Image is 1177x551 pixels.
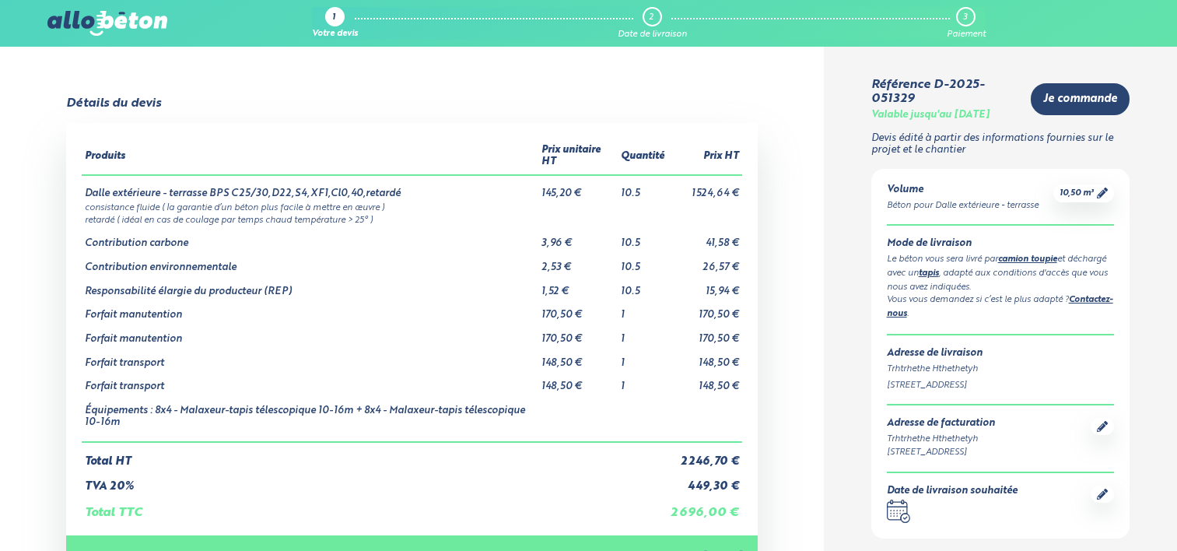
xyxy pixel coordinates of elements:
[47,11,167,36] img: allobéton
[82,212,743,226] td: retardé ( idéal en cas de coulage par temps chaud température > 25° )
[538,297,618,321] td: 170,50 €
[919,269,939,278] a: tapis
[538,274,618,298] td: 1,52 €
[667,274,742,298] td: 15,94 €
[887,418,995,430] div: Adresse de facturation
[667,139,742,174] th: Prix HT
[538,175,618,200] td: 145,20 €
[887,238,1115,250] div: Mode de livraison
[667,346,742,370] td: 148,50 €
[312,30,358,40] div: Votre devis
[538,250,618,274] td: 2,53 €
[887,433,995,446] div: Trhtrhethe Hthethetyh
[618,346,667,370] td: 1
[963,12,967,23] div: 3
[998,255,1057,264] a: camion toupie
[871,78,1019,107] div: Référence D-2025-051329
[667,250,742,274] td: 26,57 €
[82,200,743,213] td: consistance fluide ( la garantie d’un béton plus facile à mettre en œuvre )
[82,468,668,493] td: TVA 20%
[618,297,667,321] td: 1
[667,442,742,469] td: 2 246,70 €
[618,30,687,40] div: Date de livraison
[538,139,618,174] th: Prix unitaire HT
[887,363,1115,376] div: Trhtrhethe Hthethetyh
[618,274,667,298] td: 10.5
[82,442,668,469] td: Total HT
[887,446,995,459] div: [STREET_ADDRESS]
[947,30,986,40] div: Paiement
[82,175,539,200] td: Dalle extérieure - terrasse BPS C25/30,D22,S4,XF1,Cl0,40,retardé
[618,175,667,200] td: 10.5
[667,493,742,520] td: 2 696,00 €
[887,379,1115,392] div: [STREET_ADDRESS]
[82,250,539,274] td: Contribution environnementale
[618,250,667,274] td: 10.5
[871,110,990,121] div: Valable jusqu'au [DATE]
[667,321,742,346] td: 170,50 €
[538,321,618,346] td: 170,50 €
[82,274,539,298] td: Responsabilité élargie du producteur (REP)
[618,321,667,346] td: 1
[887,348,1115,360] div: Adresse de livraison
[82,139,539,174] th: Produits
[1039,490,1160,534] iframe: Help widget launcher
[1043,93,1117,106] span: Je commande
[667,175,742,200] td: 1 524,64 €
[667,369,742,393] td: 148,50 €
[649,12,653,23] div: 2
[618,7,687,40] a: 2 Date de livraison
[538,369,618,393] td: 148,50 €
[667,468,742,493] td: 449,30 €
[312,7,358,40] a: 1 Votre devis
[887,253,1115,293] div: Le béton vous sera livré par et déchargé avec un , adapté aux conditions d'accès que vous nous av...
[667,226,742,250] td: 41,58 €
[618,226,667,250] td: 10.5
[667,297,742,321] td: 170,50 €
[947,7,986,40] a: 3 Paiement
[66,97,161,111] div: Détails du devis
[82,493,668,520] td: Total TTC
[887,184,1039,196] div: Volume
[82,321,539,346] td: Forfait manutention
[332,13,335,23] div: 1
[538,346,618,370] td: 148,50 €
[887,199,1039,212] div: Béton pour Dalle extérieure - terrasse
[82,297,539,321] td: Forfait manutention
[871,133,1130,156] p: Devis édité à partir des informations fournies sur le projet et le chantier
[618,369,667,393] td: 1
[538,226,618,250] td: 3,96 €
[887,486,1018,497] div: Date de livraison souhaitée
[887,293,1115,321] div: Vous vous demandez si c’est le plus adapté ? .
[82,393,539,441] td: Équipements : 8x4 - Malaxeur-tapis télescopique 10-16m + 8x4 - Malaxeur-tapis télescopique 10-16m
[82,346,539,370] td: Forfait transport
[618,139,667,174] th: Quantité
[82,226,539,250] td: Contribution carbone
[82,369,539,393] td: Forfait transport
[1031,83,1130,115] a: Je commande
